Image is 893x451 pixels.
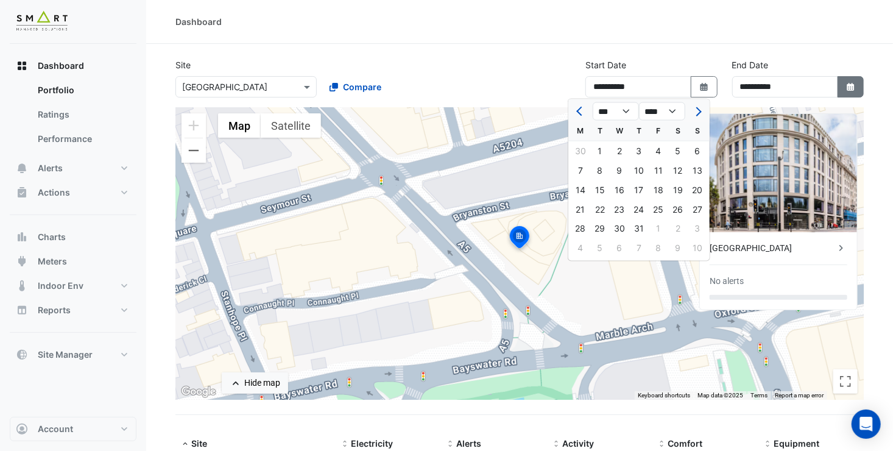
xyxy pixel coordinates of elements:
div: Wednesday, July 2, 2025 [610,141,629,161]
button: Reports [10,298,136,322]
div: S [668,121,688,141]
div: Tuesday, July 1, 2025 [590,141,610,161]
app-icon: Charts [16,231,28,243]
div: 18 [649,180,668,200]
button: Actions [10,180,136,205]
div: 5 [590,239,610,258]
div: Tuesday, July 15, 2025 [590,180,610,200]
button: Alerts [10,156,136,180]
div: 8 [649,239,668,258]
div: 25 [649,200,668,219]
div: 12 [668,161,688,180]
div: Saturday, July 5, 2025 [668,141,688,161]
div: 2 [668,219,688,239]
a: Open this area in Google Maps (opens a new window) [178,384,219,400]
div: 16 [610,180,629,200]
span: Comfort [668,438,703,449]
span: Equipment [774,438,819,449]
span: Site [191,438,207,449]
div: Monday, June 30, 2025 [571,141,590,161]
div: No alerts [710,275,744,288]
div: Sunday, July 20, 2025 [688,180,707,200]
a: Ratings [28,102,136,127]
div: 5 [668,141,688,161]
div: Sunday, July 27, 2025 [688,200,707,219]
div: 4 [649,141,668,161]
a: Portfolio [28,78,136,102]
div: 27 [688,200,707,219]
div: 20 [688,180,707,200]
button: Keyboard shortcuts [638,391,690,400]
div: Thursday, July 31, 2025 [629,219,649,239]
div: Open Intercom Messenger [852,410,881,439]
div: 9 [610,161,629,180]
div: 13 [688,161,707,180]
div: Sunday, July 6, 2025 [688,141,707,161]
app-icon: Reports [16,304,28,316]
div: Wednesday, August 6, 2025 [610,239,629,258]
button: Indoor Env [10,274,136,298]
div: Thursday, July 3, 2025 [629,141,649,161]
span: Electricity [351,438,393,449]
button: Site Manager [10,343,136,367]
div: 3 [629,141,649,161]
div: 1 [649,219,668,239]
button: Account [10,417,136,441]
div: 10 [629,161,649,180]
div: Sunday, August 10, 2025 [688,239,707,258]
div: Wednesday, July 9, 2025 [610,161,629,180]
button: Hide map [222,372,288,394]
button: Zoom in [182,113,206,138]
div: Friday, July 11, 2025 [649,161,668,180]
div: 7 [571,161,590,180]
div: Friday, July 18, 2025 [649,180,668,200]
span: Meters [38,255,67,268]
div: 15 [590,180,610,200]
div: Tuesday, July 8, 2025 [590,161,610,180]
div: M [571,121,590,141]
div: 30 [571,141,590,161]
fa-icon: Select Date [845,82,856,92]
div: Sunday, August 3, 2025 [688,219,707,239]
button: Toggle fullscreen view [833,369,858,394]
button: Show street map [218,113,261,138]
span: Alerts [456,438,481,449]
span: Charts [38,231,66,243]
div: Saturday, August 9, 2025 [668,239,688,258]
div: T [629,121,649,141]
div: Friday, August 1, 2025 [649,219,668,239]
label: End Date [732,59,769,71]
div: Wednesday, July 30, 2025 [610,219,629,239]
span: Compare [343,80,381,93]
a: Report a map error [775,392,824,399]
span: Map data ©2025 [697,392,743,399]
span: Actions [38,186,70,199]
div: Saturday, July 19, 2025 [668,180,688,200]
select: Select month [593,102,639,121]
div: Friday, August 8, 2025 [649,239,668,258]
div: 29 [590,219,610,239]
button: Show satellite imagery [261,113,321,138]
div: 9 [668,239,688,258]
span: Indoor Env [38,280,83,292]
div: 17 [629,180,649,200]
div: Monday, July 7, 2025 [571,161,590,180]
label: Site [175,59,191,71]
span: Activity [562,438,594,449]
div: 22 [590,200,610,219]
div: Sunday, July 13, 2025 [688,161,707,180]
div: Hide map [244,377,280,389]
img: Company Logo [15,10,69,34]
div: Dashboard [175,15,222,28]
div: 10 [688,239,707,258]
button: Zoom out [182,138,206,163]
div: 6 [610,239,629,258]
div: Wednesday, July 16, 2025 [610,180,629,200]
div: W [610,121,629,141]
div: 4 [571,239,590,258]
div: Saturday, August 2, 2025 [668,219,688,239]
div: 19 [668,180,688,200]
div: Saturday, July 12, 2025 [668,161,688,180]
div: 23 [610,200,629,219]
app-icon: Site Manager [16,349,28,361]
